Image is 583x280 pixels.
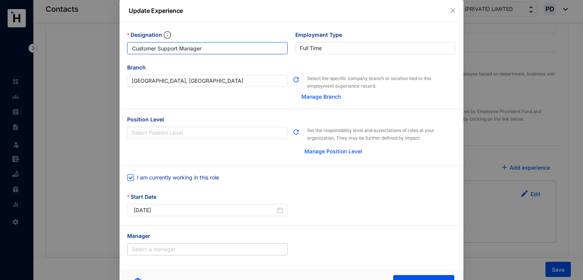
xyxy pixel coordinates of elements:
[301,144,362,159] button: Manage Position Level
[127,193,162,201] label: Start Date
[127,63,151,72] label: Branch
[164,31,171,39] img: info.ad751165ce926853d1d36026adaaebbf.svg
[292,91,347,103] button: Manage Branch
[307,115,456,142] p: Set the responsibility level and expectations of roles at your organization, They may be further ...
[449,6,457,15] button: Close
[134,173,222,182] span: I am currently working in this role
[127,42,288,54] input: Designation
[295,31,347,39] label: Employment Type
[127,31,176,39] label: Designation
[293,129,299,135] img: refresh.b68668e54cb7347e6ac91cb2cb09fc4e.svg
[301,93,341,100] a: Manage Branch
[132,75,283,87] span: Colombo, Sri Lanka
[300,42,451,54] span: Full Time
[307,63,456,90] p: Select the specific company branch or location tied to this employment experience record.
[127,232,156,240] label: Manager
[293,76,299,83] img: refresh.b68668e54cb7347e6ac91cb2cb09fc4e.svg
[134,206,276,214] input: Start Date
[450,8,456,14] span: close
[304,148,362,154] a: Manage Position Level
[127,115,169,124] label: Position Level
[132,127,283,138] input: Position Level
[129,6,454,15] p: Update Experience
